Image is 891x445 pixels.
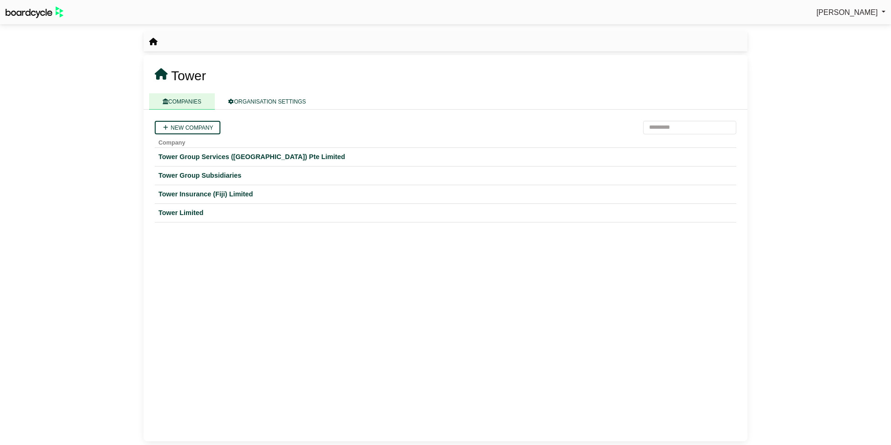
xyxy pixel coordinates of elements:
[816,7,885,19] a: [PERSON_NAME]
[158,208,733,218] a: Tower Limited
[158,189,733,200] a: Tower Insurance (Fiji) Limited
[149,36,158,48] nav: breadcrumb
[816,8,878,16] span: [PERSON_NAME]
[149,93,215,110] a: COMPANIES
[6,7,63,18] img: BoardcycleBlackGreen-aaafeed430059cb809a45853b8cf6d952af9d84e6e89e1f1685b34bfd5cb7d64.svg
[171,69,206,83] span: Tower
[215,93,319,110] a: ORGANISATION SETTINGS
[158,152,733,162] a: Tower Group Services ([GEOGRAPHIC_DATA]) Pte Limited
[155,121,220,134] a: New company
[155,134,736,148] th: Company
[158,170,733,181] a: Tower Group Subsidiaries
